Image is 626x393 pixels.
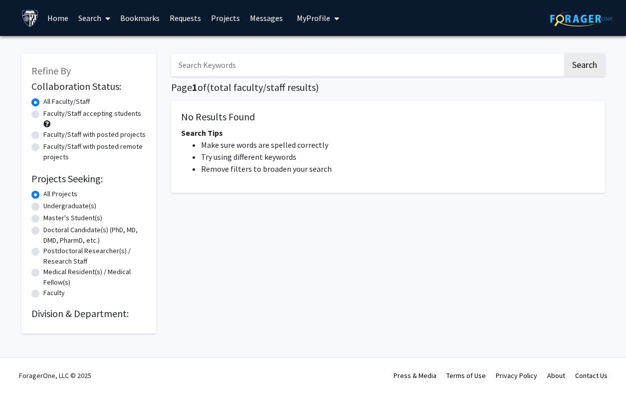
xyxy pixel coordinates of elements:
[31,308,146,320] h2: Division & Department:
[171,53,563,76] input: Search Keywords
[201,163,595,175] li: Remove filters to broaden your search
[171,203,605,226] nav: Page navigation
[43,96,90,107] label: All Faculty/Staff
[201,139,595,151] li: Make sure words are spelled correctly
[181,111,595,123] h5: No Results Found
[43,246,146,267] label: Postdoctoral Researcher(s) / Research Staff
[43,141,146,162] label: Faculty/Staff with posted remote projects
[43,129,146,140] label: Faculty/Staff with posted projects
[21,9,39,27] img: Johns Hopkins University Logo
[31,173,146,185] h2: Projects Seeking:
[547,371,565,380] a: About
[171,81,605,93] h1: Page of ( total faculty/staff results)
[42,0,73,35] a: Home
[73,0,115,35] a: Search
[446,371,486,380] a: Terms of Use
[575,371,608,380] a: Contact Us
[43,108,141,119] label: Faculty/Staff accepting students
[43,225,146,246] label: Doctoral Candidate(s) (PhD, MD, DMD, PharmD, etc.)
[115,0,165,35] a: Bookmarks
[201,151,595,163] li: Try using different keywords
[43,288,65,298] label: Faculty
[181,128,223,138] span: Search Tips
[192,81,198,93] span: 1
[206,0,245,35] a: Projects
[496,371,537,380] a: Privacy Policy
[394,371,436,380] a: Press & Media
[564,53,605,76] button: Search
[31,64,71,77] span: Refine By
[550,11,613,26] img: ForagerOne Logo
[43,201,96,211] label: Undergraduate(s)
[43,267,146,288] label: Medical Resident(s) / Medical Fellow(s)
[19,358,91,393] div: ForagerOne, LLC © 2025
[297,13,330,23] span: My Profile
[31,80,146,92] h2: Collaboration Status:
[245,0,288,35] a: Messages
[165,0,206,35] a: Requests
[584,348,619,386] iframe: Chat
[43,213,102,223] label: Master's Student(s)
[43,189,77,199] label: All Projects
